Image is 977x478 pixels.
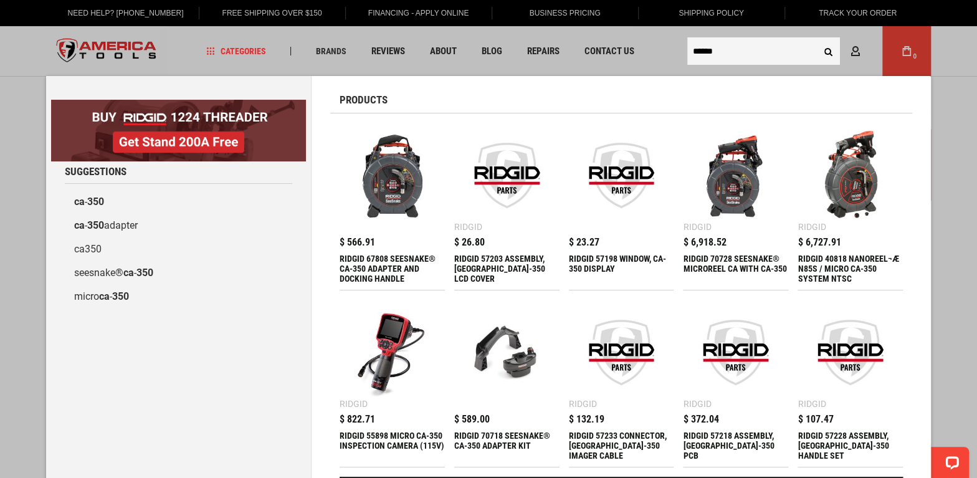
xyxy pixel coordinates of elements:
img: RIDGID 55898 MICRO CA-350 INSPECTION CAMERA (115V) [346,306,439,399]
span: $ 23.27 [569,237,599,247]
img: RIDGID 70718 SEESNAKE® CA-350 ADAPTER KIT [460,306,553,399]
img: RIDGID 57233 CONNECTOR, CA-350 IMAGER CABLE [575,306,668,399]
img: RIDGID 57203 ASSEMBLY, CA-350 LCD COVER [460,129,553,222]
a: Categories [201,43,272,60]
span: $ 132.19 [569,414,604,424]
div: RIDGID 70728 SEESNAKE® MICROREEL CA WITH CA-350 [683,254,788,284]
b: 350 [87,219,104,231]
img: BOGO: Buy RIDGID® 1224 Threader, Get Stand 200A Free! [51,100,306,161]
img: RIDGID 57228 ASSEMBLY, CA-350 HANDLE SET [804,306,897,399]
span: $ 372.04 [683,414,718,424]
b: ca [74,196,85,208]
div: RIDGID 55898 MICRO CA-350 INSPECTION CAMERA (115V) [340,431,445,461]
span: $ 6,918.52 [683,237,726,247]
span: $ 822.71 [340,414,375,424]
div: RIDGID 57218 ASSEMBLY, CA-350 PCB [683,431,788,461]
span: $ 26.80 [454,237,485,247]
a: RIDGID 57203 ASSEMBLY, CA-350 LCD COVER Ridgid $ 26.80 RIDGID 57203 ASSEMBLY, [GEOGRAPHIC_DATA]-3... [454,123,560,290]
span: Products [340,95,388,105]
b: 350 [136,267,153,279]
a: RIDGID 40818 NANOREEL¬Æ N85S / MICRO CA-350 SYSTEM NTSC Ridgid $ 6,727.91 RIDGID 40818 NANOREEL¬Æ... [798,123,903,290]
a: RIDGID 67808 SEESNAKE® CA-350 ADAPTER AND DOCKING HANDLE $ 566.91 RIDGID 67808 SEESNAKE® CA-350 A... [340,123,445,290]
p: Chat now [17,19,141,29]
div: Ridgid [798,399,826,408]
button: Search [816,39,840,63]
img: RIDGID 67808 SEESNAKE® CA-350 ADAPTER AND DOCKING HANDLE [346,129,439,222]
a: RIDGID 70728 SEESNAKE® MICROREEL CA WITH CA-350 Ridgid $ 6,918.52 RIDGID 70728 SEESNAKE® MICROREE... [683,123,788,290]
a: RIDGID 57198 WINDOW, CA-350 DISPLAY $ 23.27 RIDGID 57198 WINDOW, CA-350 DISPLAY [569,123,674,290]
a: Brands [310,43,352,60]
span: Categories [206,47,266,55]
div: RIDGID 57198 WINDOW, CA-350 DISPLAY [569,254,674,284]
button: Open LiveChat chat widget [143,16,158,31]
span: $ 566.91 [340,237,375,247]
a: seesnake®ca-350 [65,261,292,285]
b: ca [99,290,110,302]
span: $ 107.47 [798,414,833,424]
a: RIDGID 55898 MICRO CA-350 INSPECTION CAMERA (115V) Ridgid $ 822.71 RIDGID 55898 MICRO CA-350 INSP... [340,300,445,467]
a: RIDGID 57228 ASSEMBLY, CA-350 HANDLE SET Ridgid $ 107.47 RIDGID 57228 ASSEMBLY, [GEOGRAPHIC_DATA]... [798,300,903,467]
div: Ridgid [454,222,482,231]
div: RIDGID 57228 ASSEMBLY, CA-350 HANDLE SET [798,431,903,461]
div: Ridgid [569,399,597,408]
span: Suggestions [65,166,126,177]
a: ca350 [65,237,292,261]
b: ca [123,267,134,279]
div: RIDGID 70718 SEESNAKE® CA-350 ADAPTER KIT [454,431,560,461]
b: 350 [112,290,129,302]
img: RIDGID 57218 ASSEMBLY, CA-350 PCB [689,306,782,399]
div: Ridgid [683,222,711,231]
b: ca [74,219,85,231]
div: Ridgid [340,399,368,408]
span: $ 589.00 [454,414,490,424]
a: RIDGID 57233 CONNECTOR, CA-350 IMAGER CABLE Ridgid $ 132.19 RIDGID 57233 CONNECTOR, [GEOGRAPHIC_D... [569,300,674,467]
div: RIDGID 57233 CONNECTOR, CA-350 IMAGER CABLE [569,431,674,461]
div: RIDGID 57203 ASSEMBLY, CA-350 LCD COVER [454,254,560,284]
div: Ridgid [798,222,826,231]
a: RIDGID 70718 SEESNAKE® CA-350 ADAPTER KIT $ 589.00 RIDGID 70718 SEESNAKE® CA-350 ADAPTER KIT [454,300,560,467]
div: RIDGID 40818 NANOREEL¬Æ N85S / MICRO CA-350 SYSTEM NTSC [798,254,903,284]
a: BOGO: Buy RIDGID® 1224 Threader, Get Stand 200A Free! [51,100,306,109]
img: RIDGID 57198 WINDOW, CA-350 DISPLAY [575,129,668,222]
img: RIDGID 40818 NANOREEL¬Æ N85S / MICRO CA-350 SYSTEM NTSC [804,129,897,222]
a: ca-350 [65,190,292,214]
div: RIDGID 67808 SEESNAKE® CA-350 ADAPTER AND DOCKING HANDLE [340,254,445,284]
div: Ridgid [683,399,711,408]
a: ca-350adapter [65,214,292,237]
a: microca-350 [65,285,292,308]
span: Brands [316,47,346,55]
span: $ 6,727.91 [798,237,841,247]
img: RIDGID 70728 SEESNAKE® MICROREEL CA WITH CA-350 [689,129,782,222]
b: 350 [87,196,104,208]
a: RIDGID 57218 ASSEMBLY, CA-350 PCB Ridgid $ 372.04 RIDGID 57218 ASSEMBLY, [GEOGRAPHIC_DATA]-350 PCB [683,300,788,467]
